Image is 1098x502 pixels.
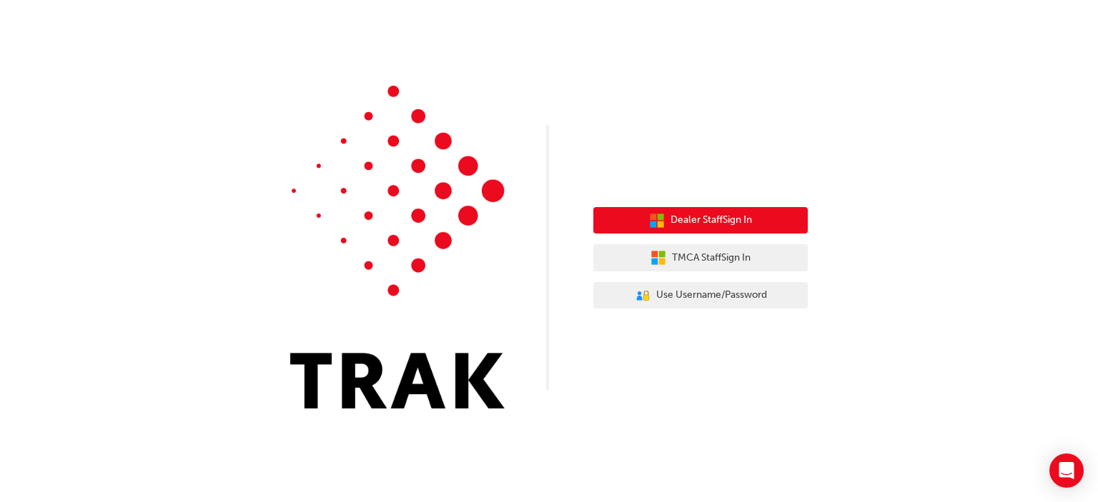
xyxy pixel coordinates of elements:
[593,282,808,309] button: Use Username/Password
[672,250,751,266] span: TMCA Staff Sign In
[671,212,752,229] span: Dealer Staff Sign In
[1049,453,1084,488] div: Open Intercom Messenger
[290,86,505,408] img: Trak
[593,244,808,271] button: TMCA StaffSign In
[593,207,808,234] button: Dealer StaffSign In
[656,287,767,303] span: Use Username/Password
